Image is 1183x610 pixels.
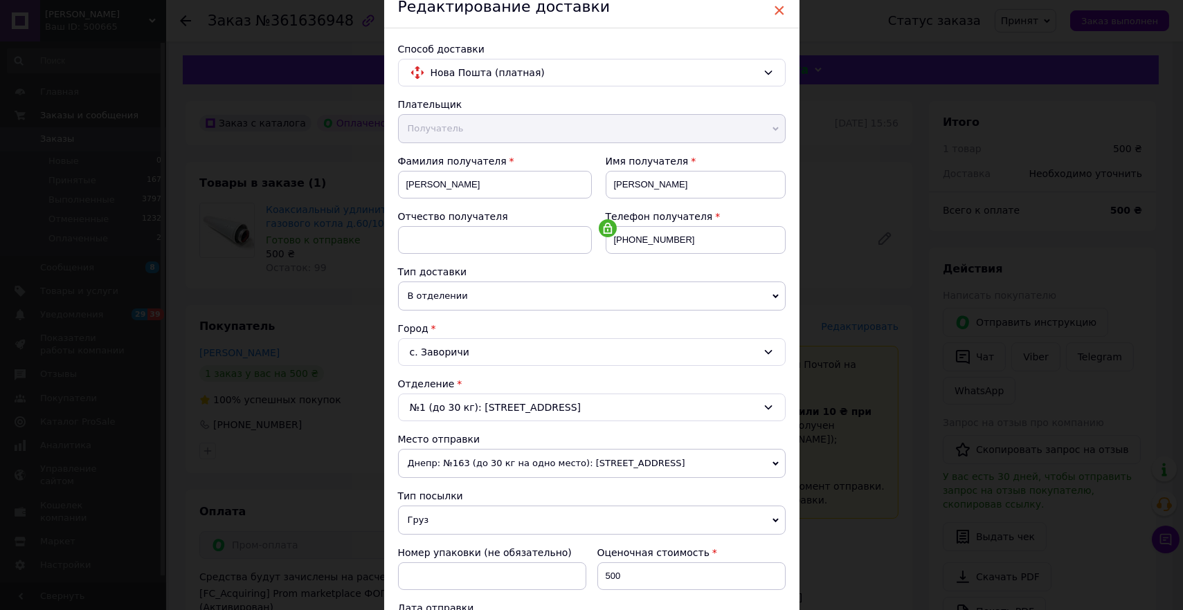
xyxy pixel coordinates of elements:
span: Днепр: №163 (до 30 кг на одно место): [STREET_ADDRESS] [398,449,786,478]
span: Тип доставки [398,266,467,277]
span: В отделении [398,281,786,311]
span: Получатель [398,114,786,143]
span: Телефон получателя [606,211,713,222]
span: Плательщик [398,99,462,110]
div: №1 (до 30 кг): [STREET_ADDRESS] [398,394,786,421]
div: Отделение [398,377,786,391]
span: Фамилия получателя [398,156,507,167]
div: Номер упаковки (не обязательно) [398,546,586,560]
div: Способ доставки [398,42,786,56]
span: Груз [398,506,786,535]
input: +380 [606,226,786,254]
span: Имя получателя [606,156,689,167]
div: Город [398,322,786,335]
span: Тип посылки [398,490,463,501]
div: с. Заворичи [398,338,786,366]
span: Отчество получателя [398,211,508,222]
div: Оценочная стоимость [597,546,786,560]
span: Нова Пошта (платная) [431,65,757,80]
span: Место отправки [398,434,480,445]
